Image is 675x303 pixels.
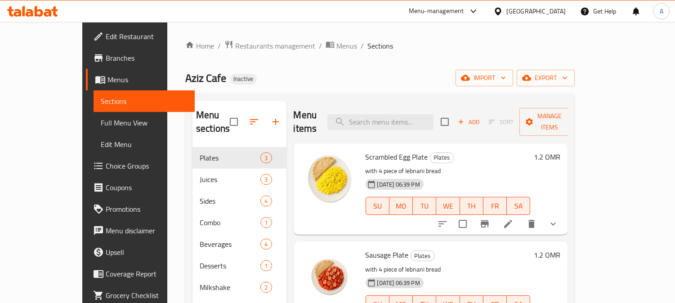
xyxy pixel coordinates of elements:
span: Juices [200,174,260,185]
a: Coverage Report [86,263,195,285]
button: Manage items [519,108,580,136]
span: SA [510,200,527,213]
button: SA [507,197,530,215]
button: TH [460,197,483,215]
span: Inactive [230,75,257,83]
span: Choice Groups [106,160,188,171]
h2: Menu items [294,108,317,135]
div: Juices3 [192,169,286,190]
span: Manage items [527,111,572,133]
span: Desserts [200,260,260,271]
p: with 4 piece of lebnani bread [366,264,531,275]
span: Menus [107,74,188,85]
div: items [260,260,272,271]
h6: 1.2 OMR [534,249,560,261]
a: Menus [86,69,195,90]
span: Coupons [106,182,188,193]
span: Milkshake [200,282,260,293]
a: Branches [86,47,195,69]
span: Plates [411,251,434,261]
a: Menus [326,40,357,52]
a: Edit menu item [503,218,514,229]
span: Add item [454,115,483,129]
span: Scrambled Egg Plate [366,150,428,164]
nav: breadcrumb [185,40,575,52]
span: 3 [261,154,271,162]
span: Select section [435,112,454,131]
a: Choice Groups [86,155,195,177]
svg: Show Choices [548,218,559,229]
span: Sausage Plate [366,248,409,262]
span: Select all sections [224,112,243,131]
div: Combo1 [192,212,286,233]
div: Plates [430,152,454,163]
img: Scrambled Egg Plate [301,151,358,208]
span: Select section first [483,115,519,129]
li: / [218,40,221,51]
a: Edit Restaurant [86,26,195,47]
button: TU [413,197,436,215]
a: Edit Menu [94,134,195,155]
div: Plates [411,250,435,261]
span: FR [487,200,503,213]
span: [DATE] 06:39 PM [374,180,424,189]
span: WE [440,200,456,213]
button: Add section [265,111,286,133]
h6: 1.2 OMR [534,151,560,163]
span: Coverage Report [106,268,188,279]
span: TH [464,200,480,213]
div: Inactive [230,74,257,85]
div: items [260,196,272,206]
button: sort-choices [432,213,453,235]
button: SU [366,197,389,215]
a: Upsell [86,241,195,263]
div: Milkshake2 [192,276,286,298]
a: Home [185,40,214,51]
div: Menu-management [409,6,464,17]
div: items [260,174,272,185]
div: items [260,282,272,293]
div: Sides4 [192,190,286,212]
span: 1 [261,218,271,227]
span: A [660,6,663,16]
span: Menu disclaimer [106,225,188,236]
span: SU [370,200,386,213]
a: Sections [94,90,195,112]
span: Sides [200,196,260,206]
a: Restaurants management [224,40,315,52]
span: Beverages [200,239,260,250]
span: export [524,72,568,84]
div: Plates3 [192,147,286,169]
li: / [319,40,322,51]
span: Full Menu View [101,117,188,128]
p: with 4 piece of lebnani bread [366,165,531,177]
span: Restaurants management [235,40,315,51]
nav: Menu sections [192,143,286,302]
span: Aziz Cafe [185,68,226,88]
span: Plates [430,152,454,163]
button: delete [521,213,542,235]
button: MO [389,197,413,215]
span: Select to update [453,214,472,233]
div: items [260,152,272,163]
span: 4 [261,197,271,205]
span: Add [456,117,481,127]
button: Branch-specific-item [474,213,496,235]
span: Sections [101,96,188,107]
div: Desserts1 [192,255,286,276]
div: Plates [200,152,260,163]
a: Coupons [86,177,195,198]
span: Promotions [106,204,188,214]
div: items [260,217,272,228]
span: import [463,72,506,84]
span: Combo [200,217,260,228]
button: export [517,70,575,86]
span: Menus [336,40,357,51]
button: Add [454,115,483,129]
span: 3 [261,175,271,184]
button: import [456,70,513,86]
span: [DATE] 06:39 PM [374,279,424,287]
li: / [361,40,364,51]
